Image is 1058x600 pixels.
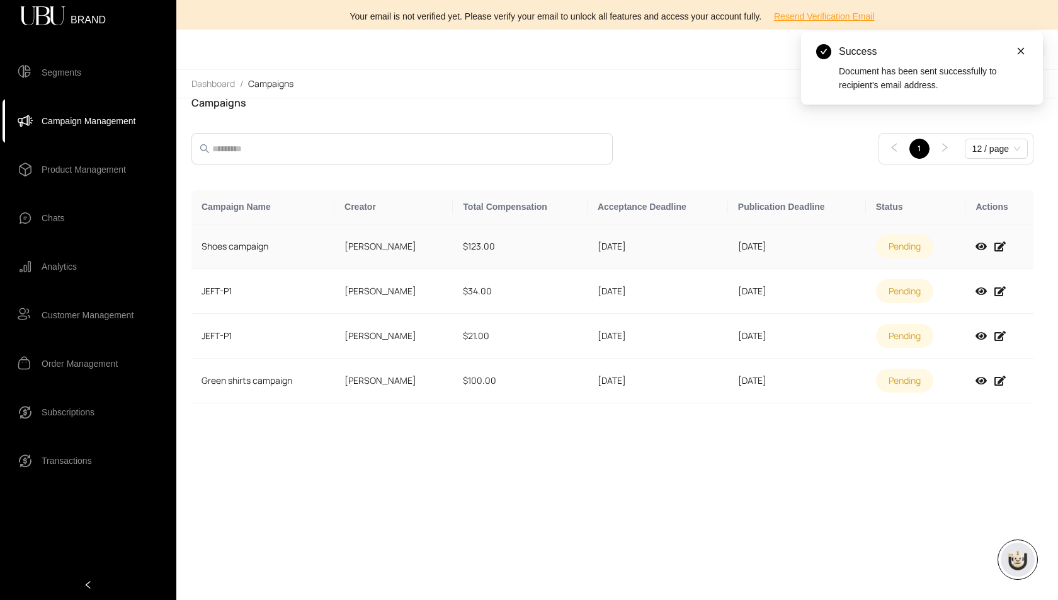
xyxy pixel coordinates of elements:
td: JEFT-P1 [191,314,334,359]
td: [PERSON_NAME] [334,314,453,359]
button: left [884,139,904,159]
td: $34.00 [453,269,588,314]
span: check-circle [816,44,831,59]
span: Customer Management [42,303,134,328]
span: 12 / page [972,139,1020,158]
div: pending [876,279,933,303]
th: Total Compensation [453,190,588,224]
a: 1 [910,139,929,158]
span: Chats [42,205,65,231]
span: Dashboard [191,78,235,89]
td: Shoes campaign [191,224,334,269]
td: [PERSON_NAME] [334,269,453,314]
td: Green shirts campaign [191,359,334,403]
td: $21.00 [453,314,588,359]
span: right [940,142,950,153]
span: close [1016,47,1025,55]
img: chatboticon-C4A3G2IU.png [1005,547,1030,572]
span: left [889,142,899,153]
span: Transactions [42,448,92,473]
div: Page Size [965,139,1028,159]
span: search [200,144,210,154]
div: Your email is not verified yet. Please verify your email to unlock all features and access your a... [184,6,1050,26]
th: Campaign Name [191,190,334,224]
li: 1 [909,139,930,159]
span: Campaign Management [42,108,135,134]
td: [DATE] [728,314,866,359]
li: Previous Page [884,139,904,159]
span: Subscriptions [42,400,94,425]
span: Product Management [42,157,126,182]
li: / [240,78,243,90]
div: Success [839,44,1028,59]
td: JEFT-P1 [191,269,334,314]
span: Analytics [42,254,77,279]
a: Close [1014,44,1028,58]
td: [DATE] [728,224,866,269]
button: right [935,139,955,159]
th: Publication Deadline [728,190,866,224]
span: Campaigns [248,78,293,89]
li: Next Page [935,139,955,159]
td: [PERSON_NAME] [334,224,453,269]
th: Acceptance Deadline [588,190,728,224]
td: [DATE] [728,269,866,314]
div: Document has been sent successfully to recipient's email address. [839,64,1028,92]
div: pending [876,369,933,393]
span: Resend Verification Email [774,9,875,23]
div: pending [876,324,933,348]
td: [PERSON_NAME] [334,359,453,403]
span: BRAND [71,15,106,18]
td: [DATE] [728,359,866,403]
td: [DATE] [588,314,728,359]
td: $123.00 [453,224,588,269]
span: Order Management [42,351,118,376]
span: Segments [42,60,81,85]
td: [DATE] [588,269,728,314]
div: pending [876,234,933,258]
th: Creator [334,190,453,224]
th: Actions [965,190,1033,224]
span: left [84,580,93,589]
span: Campaigns [191,98,1033,108]
td: $100.00 [453,359,588,403]
button: Resend Verification Email [764,6,885,26]
td: [DATE] [588,224,728,269]
th: Status [866,190,966,224]
td: [DATE] [588,359,728,403]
